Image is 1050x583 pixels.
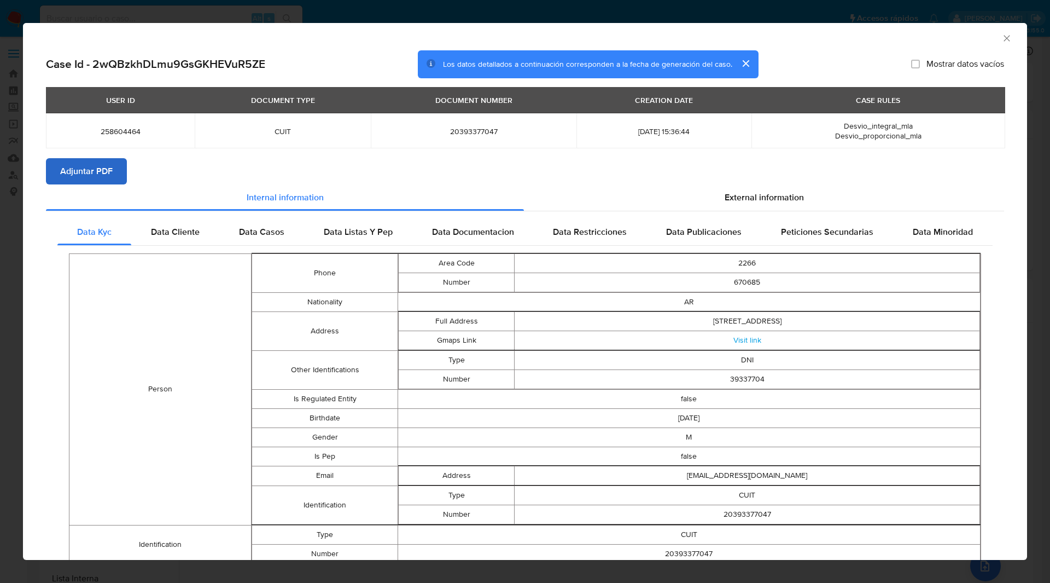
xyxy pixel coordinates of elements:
td: Is Regulated Entity [252,389,398,408]
td: 20393377047 [515,505,980,524]
span: Internal information [247,191,324,204]
td: Gmaps Link [398,331,515,350]
a: Visit link [733,334,761,345]
span: [DATE] 15:36:44 [590,126,738,136]
td: Other Identifications [252,350,398,389]
span: Data Listas Y Pep [324,226,393,238]
td: false [398,389,980,408]
div: CREATION DATE [628,91,699,109]
span: 258604464 [59,126,182,136]
div: USER ID [100,91,142,109]
div: Detailed info [46,184,1004,211]
div: Detailed internal info [57,219,993,245]
td: Email [252,466,398,486]
td: Gender [252,428,398,447]
td: Identification [252,486,398,524]
td: Nationality [252,292,398,311]
button: Adjuntar PDF [46,158,127,184]
td: Person [69,253,252,525]
td: Phone [252,253,398,292]
span: External information [725,191,804,204]
td: Number [398,370,515,389]
td: M [398,428,980,447]
span: Data Cliente [151,226,200,238]
td: 39337704 [515,370,980,389]
td: 2266 [515,253,980,273]
td: Type [252,525,398,544]
span: CUIT [208,126,358,136]
span: Data Documentacion [432,226,514,238]
td: [EMAIL_ADDRESS][DOMAIN_NAME] [515,466,980,485]
td: false [398,447,980,466]
span: Los datos detallados a continuación corresponden a la fecha de generación del caso. [443,59,732,70]
span: 20393377047 [384,126,563,136]
span: Data Kyc [77,226,112,238]
td: DNI [515,350,980,370]
div: closure-recommendation-modal [23,23,1027,560]
span: Mostrar datos vacíos [926,59,1004,70]
td: AR [398,292,980,311]
td: Address [252,311,398,350]
button: cerrar [732,50,759,77]
span: Data Restricciones [553,226,627,238]
td: Area Code [398,253,515,273]
td: Identification [69,525,252,564]
span: Data Publicaciones [666,226,742,238]
span: Data Minoridad [913,226,973,238]
div: DOCUMENT NUMBER [429,91,519,109]
td: [DATE] [398,408,980,428]
td: Number [252,544,398,563]
td: CUIT [515,486,980,505]
div: DOCUMENT TYPE [244,91,322,109]
td: Number [398,505,515,524]
td: Birthdate [252,408,398,428]
div: CASE RULES [849,91,907,109]
td: 20393377047 [398,544,980,563]
span: Desvio_integral_mla [844,120,913,131]
span: Adjuntar PDF [60,159,113,183]
td: Number [398,273,515,292]
td: 670685 [515,273,980,292]
td: Is Pep [252,447,398,466]
td: Type [398,486,515,505]
td: Address [398,466,515,485]
span: Data Casos [239,226,284,238]
td: Full Address [398,311,515,331]
button: Cerrar ventana [1001,33,1011,43]
td: CUIT [398,525,980,544]
td: [STREET_ADDRESS] [515,311,980,331]
input: Mostrar datos vacíos [911,60,920,68]
h2: Case Id - 2wQBzkhDLmu9GsGKHEVuR5ZE [46,57,265,71]
span: Peticiones Secundarias [781,226,873,238]
td: Type [398,350,515,370]
span: Desvio_proporcional_mla [835,130,921,141]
